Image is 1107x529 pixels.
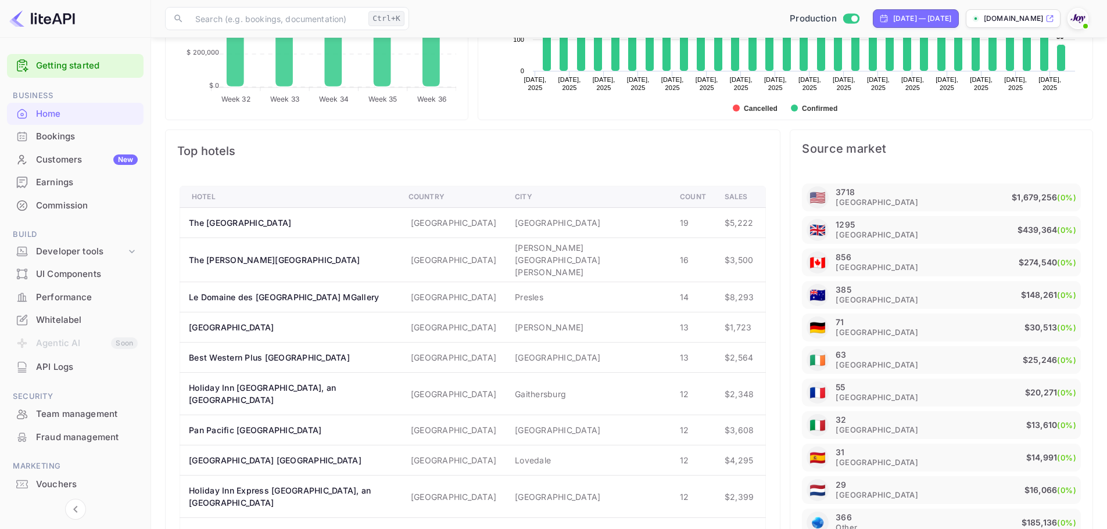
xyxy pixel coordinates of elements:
[836,187,854,197] p: 3718
[836,317,844,327] p: 71
[36,291,138,304] div: Performance
[1021,288,1076,302] p: $148,261
[7,242,144,262] div: Developer tools
[807,251,829,274] div: Canada
[807,349,829,371] div: Ireland
[730,76,753,91] text: [DATE], 2025
[836,382,845,392] p: 55
[807,219,829,241] div: United Kingdom
[506,312,671,343] td: [PERSON_NAME]
[807,382,829,404] div: France
[506,343,671,373] td: [GEOGRAPHIC_DATA]
[7,228,144,241] span: Build
[671,312,715,343] td: 13
[1018,223,1076,237] p: $439,364
[592,76,615,91] text: [DATE], 2025
[836,392,918,403] span: [GEOGRAPHIC_DATA]
[7,356,144,379] div: API Logs
[1057,225,1076,235] span: (0%)
[7,426,144,448] a: Fraud management
[836,262,918,273] span: [GEOGRAPHIC_DATA]
[7,195,144,217] div: Commission
[836,415,846,424] p: 32
[7,149,144,171] div: CustomersNew
[187,48,219,56] tspan: $ 200,000
[7,286,144,308] a: Performance
[399,208,506,238] td: [GEOGRAPHIC_DATA]
[520,67,524,74] text: 0
[1069,9,1087,28] img: With Joy
[671,343,715,373] td: 13
[984,13,1043,24] p: [DOMAIN_NAME]
[1026,418,1076,432] p: $13,610
[7,125,144,147] a: Bookings
[36,176,138,189] div: Earnings
[1025,386,1076,400] p: $20,271
[1004,76,1027,91] text: [DATE], 2025
[7,286,144,309] div: Performance
[671,373,715,415] td: 12
[671,476,715,518] td: 12
[671,186,715,208] th: Count
[873,9,959,28] div: Click to change the date range period
[809,250,826,276] span: United States
[7,426,144,449] div: Fraud management
[180,415,399,445] th: Pan Pacific [GEOGRAPHIC_DATA]
[180,282,399,312] th: Le Domaine des [GEOGRAPHIC_DATA] MGallery
[836,197,918,208] span: [GEOGRAPHIC_DATA]
[506,415,671,445] td: [GEOGRAPHIC_DATA]
[9,9,75,28] img: LiteAPI logo
[65,499,86,520] button: Collapse navigation
[715,208,766,238] td: $5,222
[893,13,951,24] div: [DATE] — [DATE]
[715,343,766,373] td: $2,564
[399,282,506,312] td: [GEOGRAPHIC_DATA]
[1057,518,1076,527] span: (0%)
[836,512,851,522] p: 366
[809,477,826,503] span: United States
[7,171,144,193] a: Earnings
[368,11,404,26] div: Ctrl+K
[809,380,826,406] span: United States
[180,476,399,518] th: Holiday Inn Express [GEOGRAPHIC_DATA], an [GEOGRAPHIC_DATA]
[1057,420,1076,430] span: (0%)
[7,103,144,125] div: Home
[319,95,349,103] tspan: Week 34
[836,424,918,436] span: [GEOGRAPHIC_DATA]
[836,480,846,490] p: 29
[809,282,826,308] span: United States
[36,408,138,421] div: Team management
[36,107,138,121] div: Home
[626,76,649,91] text: [DATE], 2025
[36,245,126,258] div: Developer tools
[695,76,718,91] text: [DATE], 2025
[809,185,826,211] span: United States
[807,447,829,469] div: Spain
[399,476,506,518] td: [GEOGRAPHIC_DATA]
[36,130,138,143] div: Bookings
[809,412,826,438] span: United States
[764,76,787,91] text: [DATE], 2025
[809,347,826,373] span: United States
[744,105,778,113] text: Cancelled
[180,208,399,238] th: The [GEOGRAPHIC_DATA]
[506,238,671,282] td: [PERSON_NAME][GEOGRAPHIC_DATA][PERSON_NAME]
[671,282,715,312] td: 14
[7,103,144,124] a: Home
[399,186,506,208] th: Country
[7,89,144,102] span: Business
[513,36,524,43] text: 100
[807,479,829,501] div: Netherlands
[399,238,506,282] td: [GEOGRAPHIC_DATA]
[399,373,506,415] td: [GEOGRAPHIC_DATA]
[7,390,144,403] span: Security
[661,76,683,91] text: [DATE], 2025
[970,76,993,91] text: [DATE], 2025
[221,95,250,103] tspan: Week 32
[270,95,299,103] tspan: Week 33
[1057,258,1076,267] span: (0%)
[7,403,144,424] a: Team management
[833,76,855,91] text: [DATE], 2025
[7,309,144,332] div: Whitelabel
[807,414,829,436] div: Italy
